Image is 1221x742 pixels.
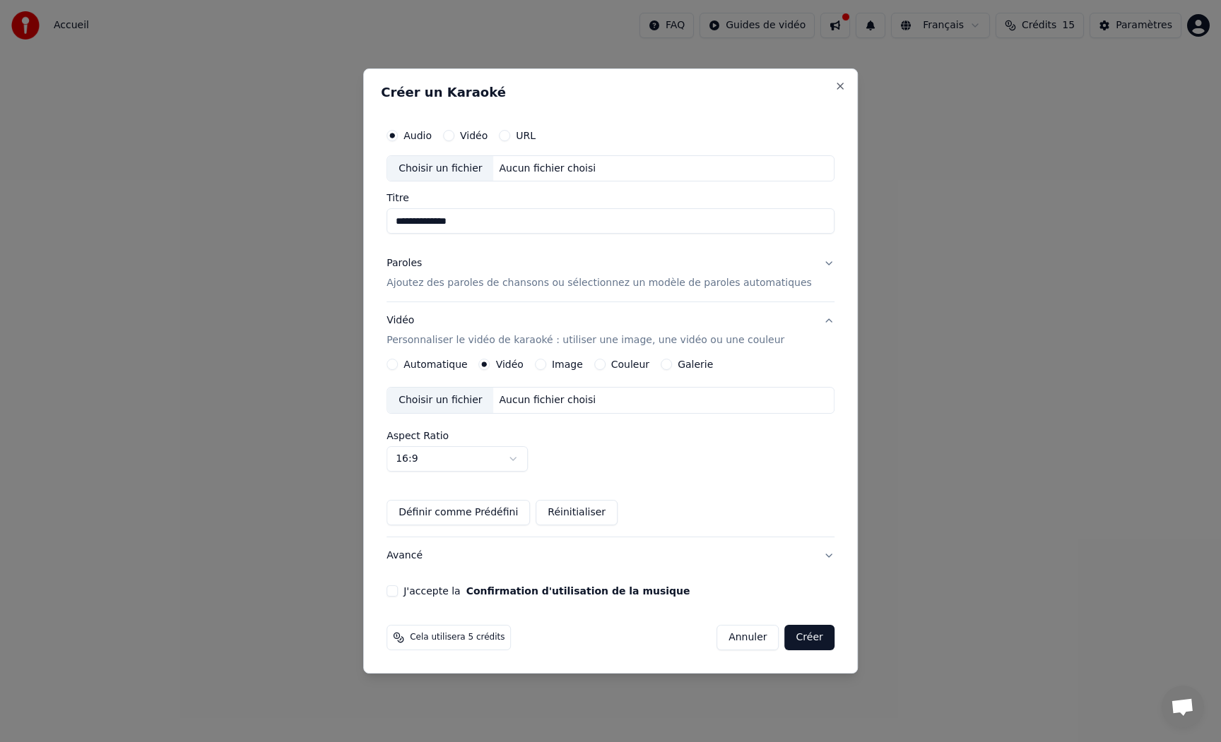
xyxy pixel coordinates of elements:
button: ParolesAjoutez des paroles de chansons ou sélectionnez un modèle de paroles automatiques [387,246,834,302]
label: J'accepte la [403,586,690,596]
label: Vidéo [460,131,488,140]
div: Vidéo [387,314,784,348]
label: URL [516,131,536,140]
p: Ajoutez des paroles de chansons ou sélectionnez un modèle de paroles automatiques [387,277,812,291]
p: Personnaliser le vidéo de karaoké : utiliser une image, une vidéo ou une couleur [387,333,784,347]
label: Vidéo [496,359,524,369]
label: Image [552,359,583,369]
label: Titre [387,193,834,203]
div: VidéoPersonnaliser le vidéo de karaoké : utiliser une image, une vidéo ou une couleur [387,359,834,537]
span: Cela utilisera 5 crédits [410,632,505,643]
div: Paroles [387,257,422,271]
button: Avancé [387,537,834,574]
div: Choisir un fichier [387,156,493,181]
div: Aucun fichier choisi [494,162,602,176]
label: Galerie [678,359,713,369]
label: Couleur [611,359,649,369]
div: Aucun fichier choisi [494,393,602,407]
label: Aspect Ratio [387,431,834,441]
label: Automatique [403,359,467,369]
button: J'accepte la [466,586,690,596]
button: Réinitialiser [536,500,618,525]
label: Audio [403,131,432,140]
h2: Créer un Karaoké [381,86,840,99]
button: Annuler [716,625,779,650]
button: VidéoPersonnaliser le vidéo de karaoké : utiliser une image, une vidéo ou une couleur [387,303,834,359]
button: Définir comme Prédéfini [387,500,530,525]
button: Créer [785,625,834,650]
div: Choisir un fichier [387,388,493,413]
